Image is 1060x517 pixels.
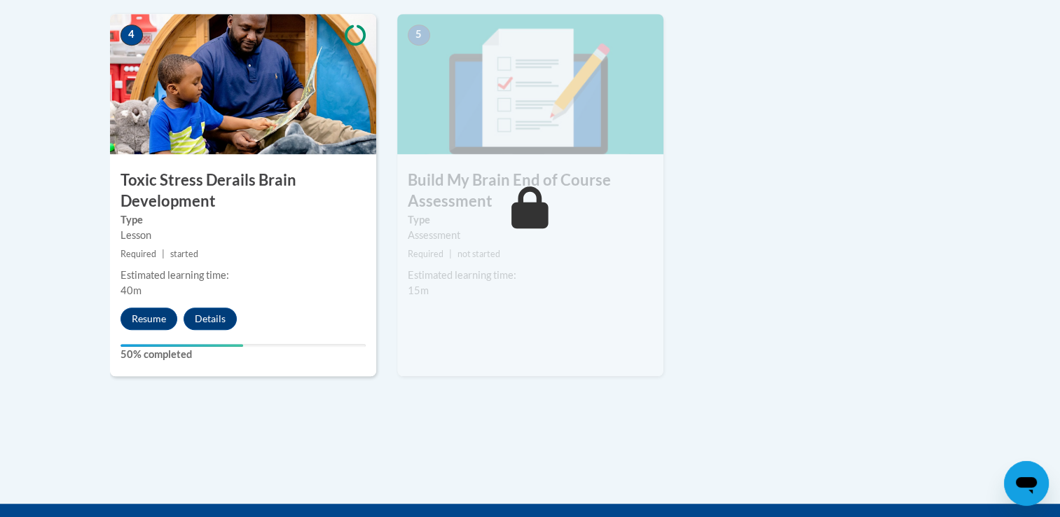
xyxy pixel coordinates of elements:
span: 4 [121,25,143,46]
div: Estimated learning time: [121,268,366,283]
div: Your progress [121,344,243,347]
label: Type [408,212,653,228]
span: not started [457,249,500,259]
div: Lesson [121,228,366,243]
button: Details [184,308,237,330]
h3: Build My Brain End of Course Assessment [397,170,663,213]
div: Estimated learning time: [408,268,653,283]
div: Assessment [408,228,653,243]
img: Course Image [397,14,663,154]
iframe: Button to launch messaging window [1004,461,1049,506]
span: Required [121,249,156,259]
span: | [449,249,452,259]
label: Type [121,212,366,228]
span: started [170,249,198,259]
span: 40m [121,284,142,296]
label: 50% completed [121,347,366,362]
span: | [162,249,165,259]
img: Course Image [110,14,376,154]
button: Resume [121,308,177,330]
span: Required [408,249,443,259]
span: 5 [408,25,430,46]
span: 15m [408,284,429,296]
h3: Toxic Stress Derails Brain Development [110,170,376,213]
